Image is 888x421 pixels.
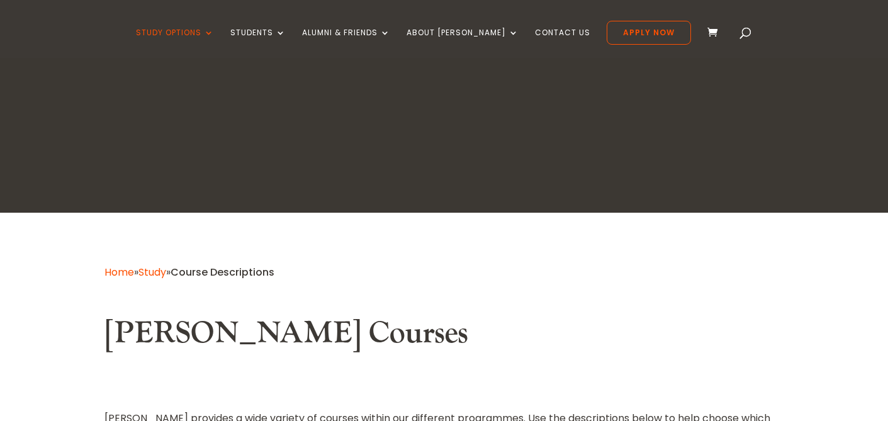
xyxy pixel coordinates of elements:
a: Alumni & Friends [302,28,390,58]
span: Course Descriptions [171,265,274,279]
a: Study Options [136,28,214,58]
a: Study [138,265,166,279]
a: Home [104,265,134,279]
a: About [PERSON_NAME] [407,28,519,58]
span: » » [104,265,274,279]
h2: [PERSON_NAME] Courses [104,315,784,358]
a: Apply Now [607,21,691,45]
a: Contact Us [535,28,590,58]
a: Students [230,28,286,58]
